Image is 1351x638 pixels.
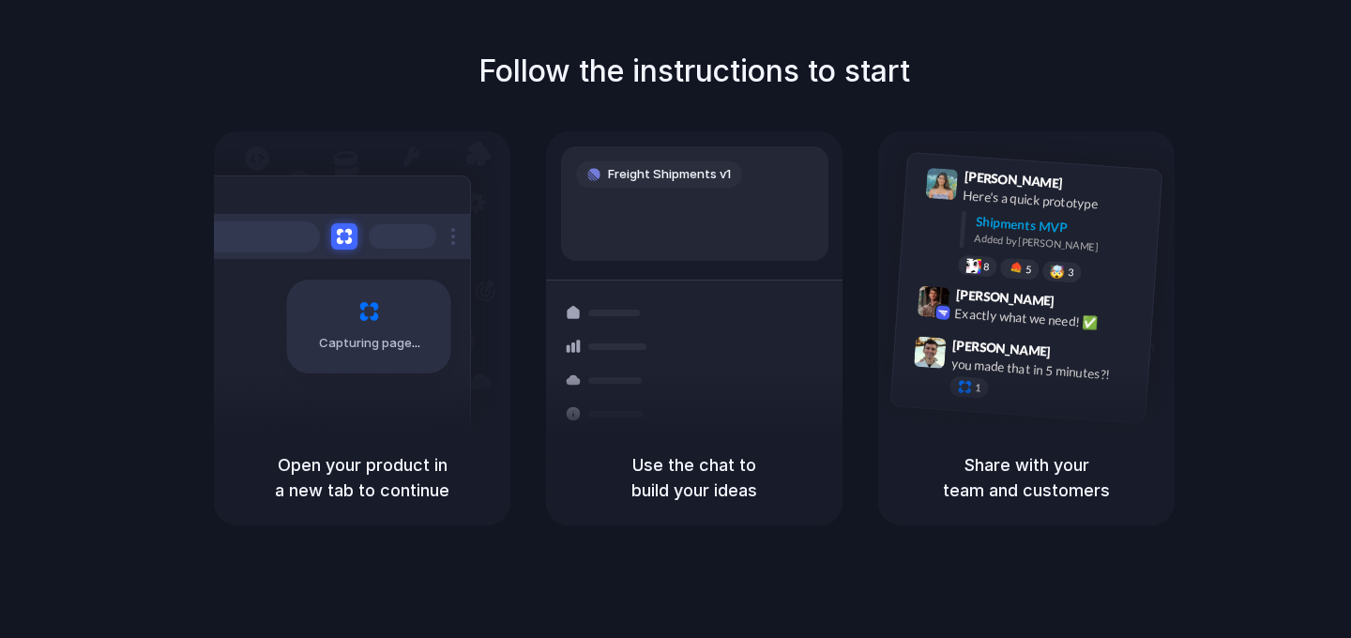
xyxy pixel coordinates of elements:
[964,166,1063,193] span: [PERSON_NAME]
[975,383,981,393] span: 1
[569,452,820,503] h5: Use the chat to build your ideas
[975,212,1148,243] div: Shipments MVP
[955,284,1055,311] span: [PERSON_NAME]
[319,334,423,353] span: Capturing page
[236,452,488,503] h5: Open your product in a new tab to continue
[901,452,1152,503] h5: Share with your team and customers
[1060,293,1099,315] span: 9:42 AM
[963,186,1150,218] div: Here's a quick prototype
[1068,267,1074,278] span: 3
[1050,265,1066,279] div: 🤯
[950,354,1138,386] div: you made that in 5 minutes?!
[608,165,731,184] span: Freight Shipments v1
[1069,175,1107,198] span: 9:41 AM
[952,335,1052,362] span: [PERSON_NAME]
[974,231,1146,258] div: Added by [PERSON_NAME]
[1056,343,1095,366] span: 9:47 AM
[954,303,1142,335] div: Exactly what we need! ✅
[983,262,990,272] span: 8
[478,49,910,94] h1: Follow the instructions to start
[1025,265,1032,275] span: 5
